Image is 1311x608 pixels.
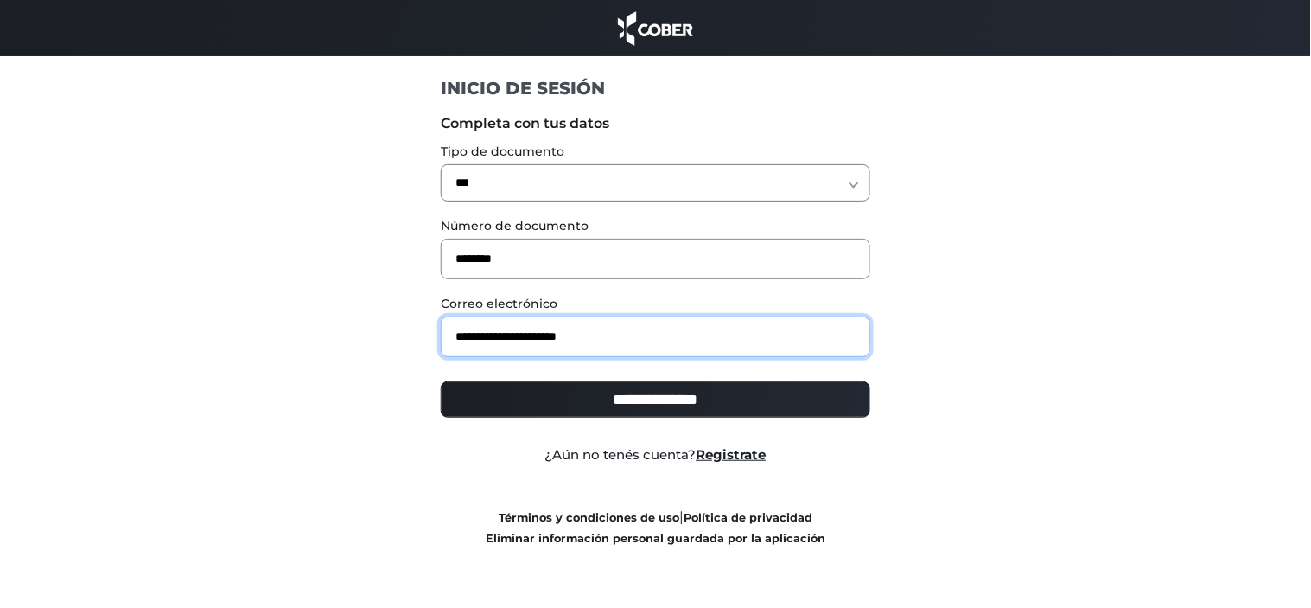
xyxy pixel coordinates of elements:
[486,532,825,545] a: Eliminar información personal guardada por la aplicación
[441,113,870,134] label: Completa con tus datos
[441,295,870,313] label: Correo electrónico
[499,511,679,524] a: Términos y condiciones de uso
[441,217,870,235] label: Número de documento
[684,511,812,524] a: Política de privacidad
[697,446,767,463] a: Registrate
[428,507,883,548] div: |
[441,77,870,99] h1: INICIO DE SESIÓN
[441,143,870,161] label: Tipo de documento
[614,9,698,48] img: cober_marca.png
[428,445,883,465] div: ¿Aún no tenés cuenta?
